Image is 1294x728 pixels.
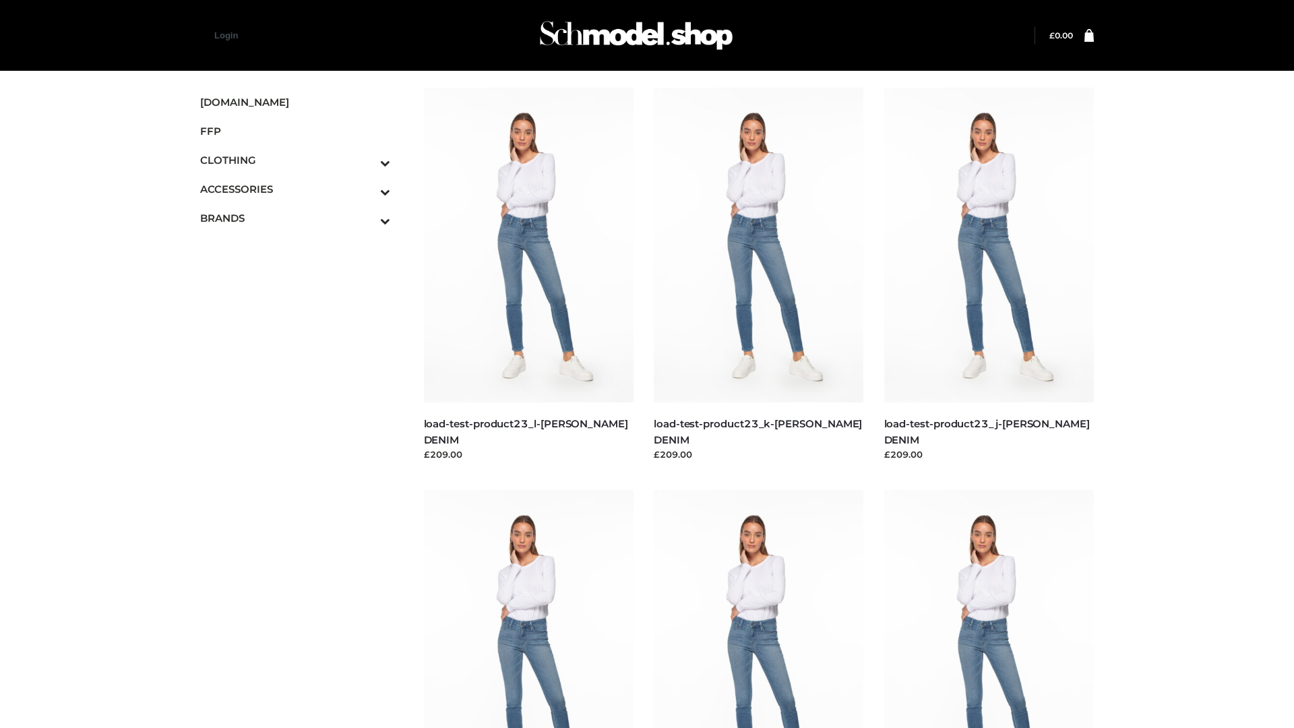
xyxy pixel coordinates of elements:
a: ACCESSORIESToggle Submenu [200,175,390,204]
div: £209.00 [884,448,1095,461]
span: ACCESSORIES [200,181,390,197]
div: £209.00 [654,448,864,461]
button: Toggle Submenu [343,146,390,175]
button: Toggle Submenu [343,204,390,233]
div: £209.00 [424,448,634,461]
a: load-test-product23_l-[PERSON_NAME] DENIM [424,417,628,446]
span: [DOMAIN_NAME] [200,94,390,110]
a: £0.00 [1049,30,1073,40]
span: BRANDS [200,210,390,226]
span: £ [1049,30,1055,40]
button: Toggle Submenu [343,175,390,204]
a: load-test-product23_k-[PERSON_NAME] DENIM [654,417,862,446]
a: BRANDSToggle Submenu [200,204,390,233]
bdi: 0.00 [1049,30,1073,40]
a: load-test-product23_j-[PERSON_NAME] DENIM [884,417,1090,446]
a: FFP [200,117,390,146]
a: CLOTHINGToggle Submenu [200,146,390,175]
span: FFP [200,123,390,139]
img: Schmodel Admin 964 [535,9,737,62]
span: CLOTHING [200,152,390,168]
a: Login [214,30,238,40]
a: [DOMAIN_NAME] [200,88,390,117]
